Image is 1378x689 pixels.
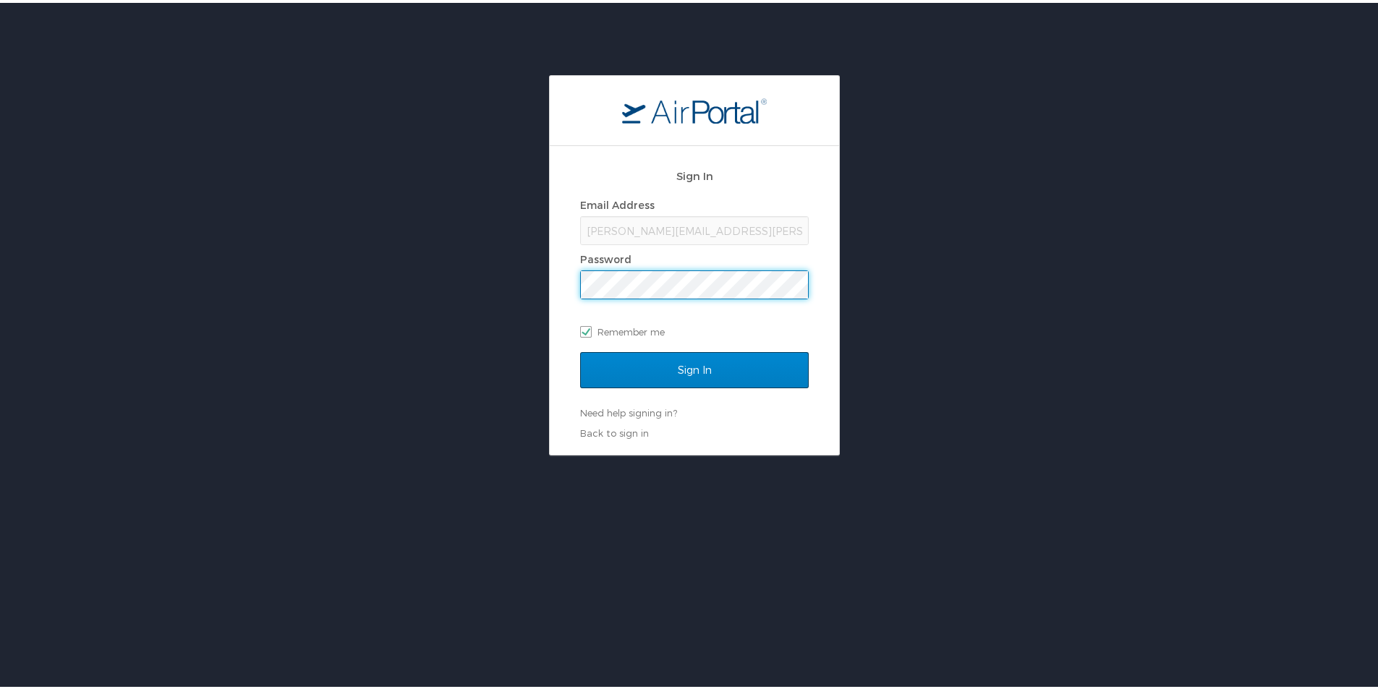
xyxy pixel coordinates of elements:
label: Password [580,250,631,262]
label: Remember me [580,318,809,340]
label: Email Address [580,196,655,208]
img: logo [622,95,767,121]
input: Sign In [580,349,809,385]
h2: Sign In [580,165,809,181]
a: Back to sign in [580,424,649,436]
a: Need help signing in? [580,404,677,416]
